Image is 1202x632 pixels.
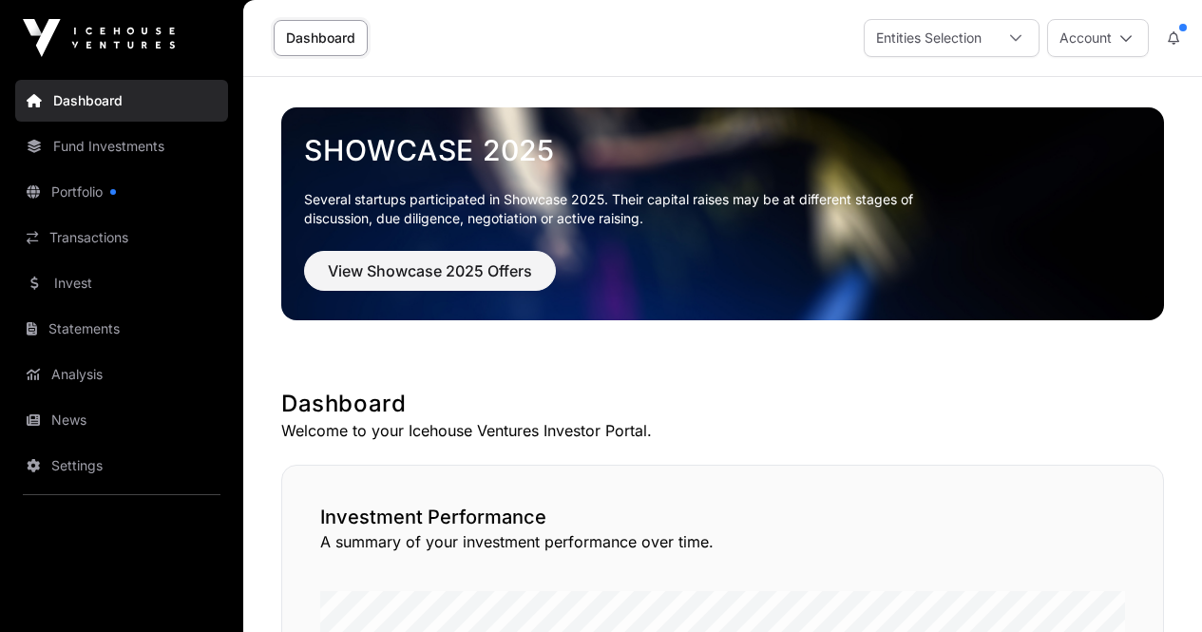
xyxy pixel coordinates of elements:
[320,530,1125,553] p: A summary of your investment performance over time.
[304,133,1141,167] a: Showcase 2025
[15,308,228,350] a: Statements
[304,270,556,289] a: View Showcase 2025 Offers
[23,19,175,57] img: Icehouse Ventures Logo
[15,171,228,213] a: Portfolio
[15,354,228,395] a: Analysis
[274,20,368,56] a: Dashboard
[15,80,228,122] a: Dashboard
[281,389,1164,419] h1: Dashboard
[1047,19,1149,57] button: Account
[15,125,228,167] a: Fund Investments
[281,107,1164,320] img: Showcase 2025
[320,504,1125,530] h2: Investment Performance
[15,217,228,259] a: Transactions
[304,190,943,228] p: Several startups participated in Showcase 2025. Their capital raises may be at different stages o...
[15,399,228,441] a: News
[304,251,556,291] button: View Showcase 2025 Offers
[328,259,532,282] span: View Showcase 2025 Offers
[15,445,228,487] a: Settings
[281,419,1164,442] p: Welcome to your Icehouse Ventures Investor Portal.
[865,20,993,56] div: Entities Selection
[15,262,228,304] a: Invest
